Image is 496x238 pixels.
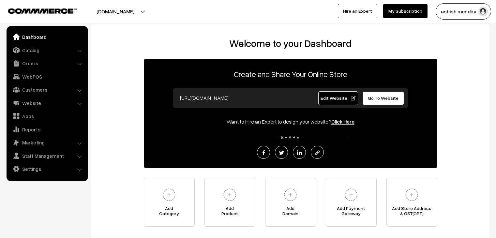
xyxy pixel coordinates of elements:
a: Settings [8,163,86,175]
span: Add Product [205,206,255,219]
a: AddDomain [265,178,316,227]
a: Add Store Address& GST(OPT) [386,178,437,227]
a: Hire an Expert [338,4,377,18]
img: plus.svg [221,186,239,204]
a: Catalog [8,44,86,56]
a: WebPOS [8,71,86,82]
img: plus.svg [160,186,178,204]
span: Add Store Address & GST(OPT) [387,206,437,219]
a: Apps [8,110,86,122]
a: AddCategory [144,178,195,227]
p: Create and Share Your Online Store [144,68,437,80]
a: Edit Website [318,91,358,105]
a: Go To Website [362,91,404,105]
img: user [478,7,488,16]
a: AddProduct [204,178,255,227]
img: COMMMERCE [8,8,77,13]
a: Website [8,97,86,109]
img: plus.svg [281,186,299,204]
a: Customers [8,84,86,96]
a: Staff Management [8,150,86,162]
a: Reports [8,124,86,135]
button: [DOMAIN_NAME] [74,3,157,20]
span: Add Payment Gateway [326,206,376,219]
img: plus.svg [342,186,360,204]
span: SHARE [278,134,303,140]
h2: Welcome to your Dashboard [98,37,483,49]
span: Edit Website [321,95,355,101]
span: Go To Website [368,95,398,101]
a: Marketing [8,137,86,148]
a: My Subscription [383,4,428,18]
div: Want to Hire an Expert to design your website? [144,118,437,126]
a: Orders [8,57,86,69]
img: plus.svg [403,186,421,204]
a: Dashboard [8,31,86,43]
span: Add Domain [265,206,316,219]
span: Add Category [144,206,194,219]
a: Click Here [331,118,354,125]
button: ashish mendira… [436,3,491,20]
a: Add PaymentGateway [326,178,377,227]
a: COMMMERCE [8,7,65,14]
